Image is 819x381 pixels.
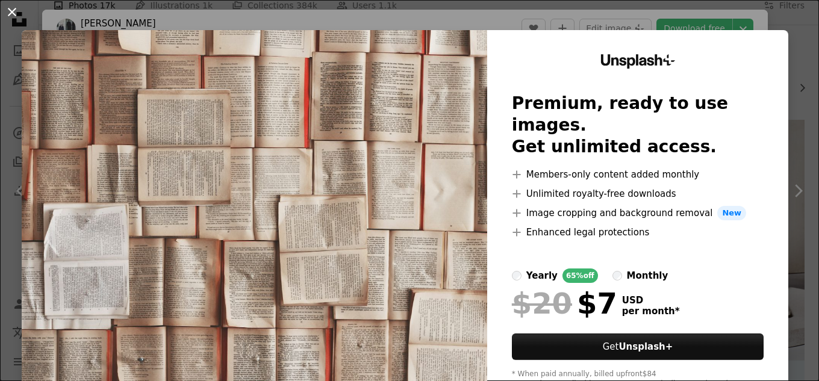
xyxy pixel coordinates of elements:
li: Enhanced legal protections [512,225,764,240]
li: Unlimited royalty-free downloads [512,187,764,201]
span: USD [622,295,680,306]
input: yearly65%off [512,271,522,280]
strong: Unsplash+ [618,341,673,352]
span: New [717,206,746,220]
div: $7 [512,288,617,319]
li: Members-only content added monthly [512,167,764,182]
div: yearly [526,268,558,283]
span: $20 [512,288,572,319]
div: 65% off [562,268,598,283]
div: monthly [627,268,668,283]
input: monthly [612,271,622,280]
h2: Premium, ready to use images. Get unlimited access. [512,93,764,158]
li: Image cropping and background removal [512,206,764,220]
button: GetUnsplash+ [512,333,764,360]
span: per month * [622,306,680,317]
